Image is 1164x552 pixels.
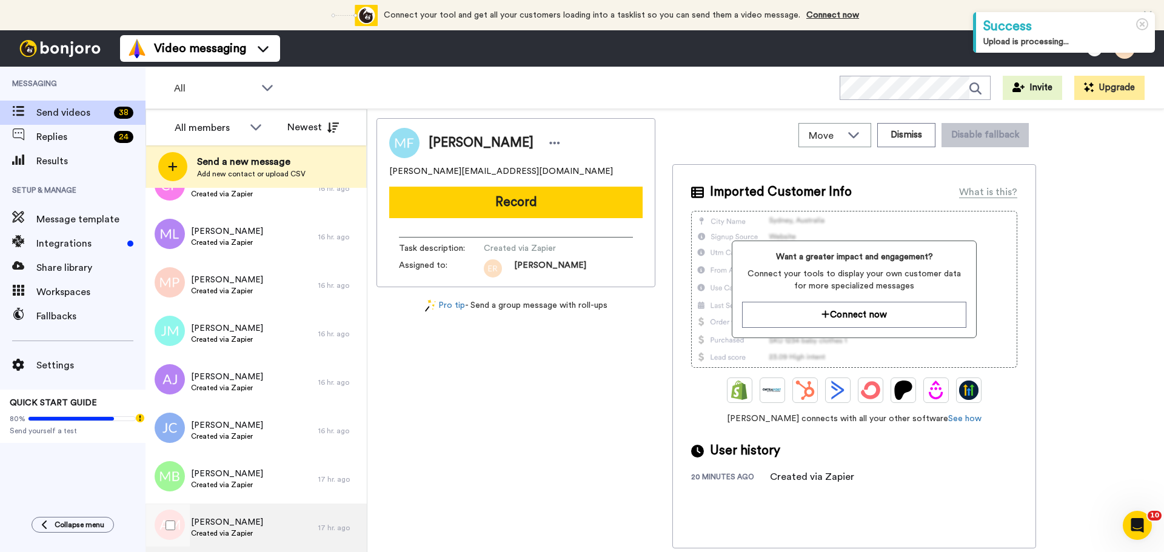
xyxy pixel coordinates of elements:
img: vm-color.svg [127,39,147,58]
div: Created via Zapier [770,470,854,484]
div: 16 hr. ago [318,329,361,339]
div: Tooltip anchor [135,413,145,424]
span: Fallbacks [36,309,145,324]
img: aj.png [155,364,185,394]
span: [PERSON_NAME] [191,274,263,286]
span: User history [710,442,780,460]
img: ml.png [155,219,185,249]
span: Integrations [36,236,122,251]
img: bj-logo-header-white.svg [15,40,105,57]
div: 17 hr. ago [318,523,361,533]
div: All members [175,121,244,135]
span: All [174,81,255,96]
div: 17 hr. ago [318,474,361,484]
img: jm.png [155,316,185,346]
span: Imported Customer Info [710,183,852,201]
div: 16 hr. ago [318,281,361,290]
span: Collapse menu [55,520,104,530]
div: 16 hr. ago [318,377,361,387]
span: Want a greater impact and engagement? [742,251,966,263]
img: Shopify [730,381,749,400]
img: mp.png [155,267,185,298]
button: Collapse menu [32,517,114,533]
span: [PERSON_NAME] [514,259,586,278]
span: 80% [10,414,25,424]
span: 10 [1148,511,1162,520]
div: 20 minutes ago [691,472,770,484]
span: Created via Zapier [191,238,263,247]
span: Send yourself a test [10,426,136,436]
a: See how [948,414,982,423]
button: Newest [278,115,348,139]
button: Upgrade [1074,76,1145,100]
div: 38 [114,107,133,119]
div: 16 hr. ago [318,426,361,436]
img: Image of Melissa Ferguson [389,128,420,158]
a: Connect now [806,11,859,19]
div: Success [983,17,1148,36]
span: Replies [36,130,109,144]
span: Created via Zapier [191,431,263,441]
div: - Send a group message with roll-ups [376,299,655,312]
span: [PERSON_NAME] [191,225,263,238]
span: [PERSON_NAME] [191,516,263,528]
span: Created via Zapier [484,242,599,254]
img: Ontraport [763,381,782,400]
span: QUICK START GUIDE [10,399,97,407]
span: Share library [36,261,145,275]
span: Settings [36,358,145,373]
div: 16 hr. ago [318,232,361,242]
div: animation [311,5,378,26]
span: Created via Zapier [191,286,263,296]
a: Pro tip [425,299,465,312]
button: Invite [1003,76,1062,100]
span: Created via Zapier [191,383,263,393]
iframe: Intercom live chat [1123,511,1152,540]
img: ConvertKit [861,381,880,400]
span: Message template [36,212,145,227]
span: Add new contact or upload CSV [197,169,306,179]
button: Disable fallback [942,123,1029,147]
img: ActiveCampaign [828,381,848,400]
span: Move [809,128,841,143]
span: [PERSON_NAME] [191,371,263,383]
img: Patreon [894,381,913,400]
img: mb.png [155,461,185,491]
span: Created via Zapier [191,189,256,199]
div: What is this? [959,185,1017,199]
span: [PERSON_NAME] [191,322,263,334]
span: [PERSON_NAME][EMAIL_ADDRESS][DOMAIN_NAME] [389,165,613,178]
img: jc.png [155,413,185,443]
img: magic-wand.svg [425,299,436,312]
span: Created via Zapier [191,334,263,344]
span: Video messaging [154,40,246,57]
img: Hubspot [795,381,815,400]
img: Drip [926,381,946,400]
span: Created via Zapier [191,480,263,490]
span: [PERSON_NAME] [191,468,263,480]
button: Dismiss [877,123,935,147]
div: 24 [114,131,133,143]
div: Upload is processing... [983,36,1148,48]
img: er.png [484,259,502,278]
span: Send videos [36,105,109,120]
span: [PERSON_NAME] [191,419,263,431]
span: Send a new message [197,155,306,169]
span: [PERSON_NAME] connects with all your other software [691,413,1017,425]
span: Results [36,154,145,168]
img: GoHighLevel [959,381,978,400]
button: Record [389,187,643,218]
span: Connect your tools to display your own customer data for more specialized messages [742,268,966,292]
span: Connect your tool and get all your customers loading into a tasklist so you can send them a video... [384,11,800,19]
span: Workspaces [36,285,145,299]
div: 16 hr. ago [318,184,361,193]
button: Connect now [742,302,966,328]
span: Task description : [399,242,484,254]
span: Assigned to: [399,259,484,278]
span: Created via Zapier [191,528,263,538]
span: [PERSON_NAME] [429,134,533,152]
